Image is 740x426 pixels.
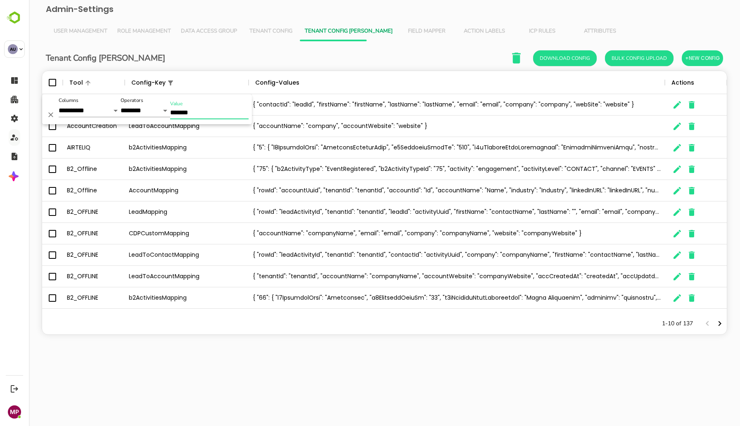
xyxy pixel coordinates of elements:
div: LeadToAccountMapping [96,266,220,287]
button: Logout [9,383,20,394]
div: { "rowId": "accountUuid", "tenantId": "tenantId", "accountId": "Id", "accountName": "Name", "indu... [220,180,636,201]
div: { "75": { "b2ActivityType": "EventRegistered", "b2ActivityTypeId": "75", "activity": "engagement"... [220,159,636,180]
div: B2_Offline [34,180,96,201]
div: B2_Offline [34,159,96,180]
div: B2_OFFLINE [34,266,96,287]
span: Tenant Config [218,28,266,35]
span: Role Management [88,28,142,35]
span: User Management [25,28,78,35]
div: The User Data [13,71,698,335]
span: ICP Rules [489,28,537,35]
div: { "rowId": "leadActivityId", "tenantId": "tenantId", "contactId": "activityUuid", "company": "com... [220,244,636,266]
span: Tenant Config [PERSON_NAME] [276,28,364,35]
div: B2_OFFLINE [34,223,96,244]
div: Tool [40,71,54,94]
span: Data Access Group [152,28,208,35]
button: Next page [685,317,697,330]
span: +New Config [656,53,691,64]
h6: Tenant Config [PERSON_NAME] [17,52,136,65]
div: AIRTELIQ [34,137,96,159]
button: Download Config [504,50,568,66]
label: Operators [92,98,114,103]
button: Show filters [137,78,147,88]
div: 1 active filter [137,71,147,94]
div: { "contactId": "leadId", "firstName": "firstName", "lastName": "lastName", "email": "email", "com... [220,94,636,116]
span: Attributes [547,28,595,35]
button: Sort [54,78,64,88]
div: MP [8,405,21,419]
div: B2_OFFLINE [34,244,96,266]
div: CDPCustomMapping [96,223,220,244]
button: Bulk Config Upload [576,50,645,66]
img: BambooboxLogoMark.f1c84d78b4c51b1a7b5f700c9845e183.svg [4,10,25,26]
button: Sort [147,78,157,88]
div: { "5": { "l8IpsumdolOrsi": "AmetconsEcteturAdip", "e5SeddoeiuSmodTe": "510", "i4uTlaboreEtdoLorem... [220,137,636,159]
div: b2ActivitiesMapping [96,159,220,180]
div: b2ActivitiesMapping [96,287,220,309]
div: { "tenantId": "tenantId", "accountName": "companyName", "accountWebsite": "companyWebsite", "accC... [220,266,636,287]
div: LeadMapping [96,201,220,223]
div: AccountCreation [34,116,96,137]
div: LeadToContactMapping [96,244,220,266]
div: B2_OFFLINE [34,287,96,309]
button: Sort [270,78,280,88]
div: LeadToAccountMapping [96,116,220,137]
span: Action Labels [432,28,479,35]
p: 1-10 of 137 [633,319,664,328]
div: { "rowId": "leadActivityId", "tenantId": "tenantId", "leadId": "activityUuid", "firstName": "cont... [220,201,636,223]
div: { "66": { "l7IpsumdolOrsi": "Ametconsec", "a8ElitseddOeiuSm": "33", "t3iNcididuNtutLaboreetdol": ... [220,287,636,309]
div: Config-Key [102,71,137,94]
div: AccountMapping [96,180,220,201]
div: Actions [643,71,665,94]
label: Columns [30,98,50,103]
button: Delete [17,109,27,120]
div: { "accountName": "companyName", "email": "email", "company": "companyName", "website": "companyWe... [220,223,636,244]
div: Config-Values [226,71,270,94]
div: Vertical tabs example [20,21,691,41]
div: { "accountName": "company", "accountWebsite": "website" } [220,116,636,137]
label: Value [141,102,154,106]
span: Field Mapper [374,28,422,35]
div: b2ActivitiesMapping [96,137,220,159]
button: +New Config [653,50,694,66]
div: B2_OFFLINE [34,201,96,223]
div: AU [8,44,18,54]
